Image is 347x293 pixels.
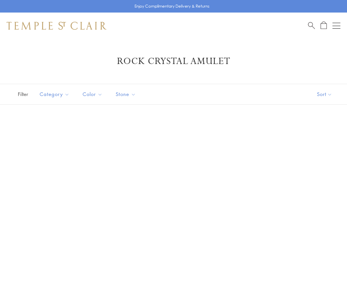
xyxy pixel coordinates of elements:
[135,3,210,10] p: Enjoy Complimentary Delivery & Returns
[79,90,107,98] span: Color
[302,84,347,104] button: Show sort by
[78,87,107,102] button: Color
[36,90,74,98] span: Category
[7,22,106,30] img: Temple St. Clair
[332,22,340,30] button: Open navigation
[111,87,141,102] button: Stone
[308,21,315,30] a: Search
[321,21,327,30] a: Open Shopping Bag
[112,90,141,98] span: Stone
[17,55,330,67] h1: Rock Crystal Amulet
[35,87,74,102] button: Category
